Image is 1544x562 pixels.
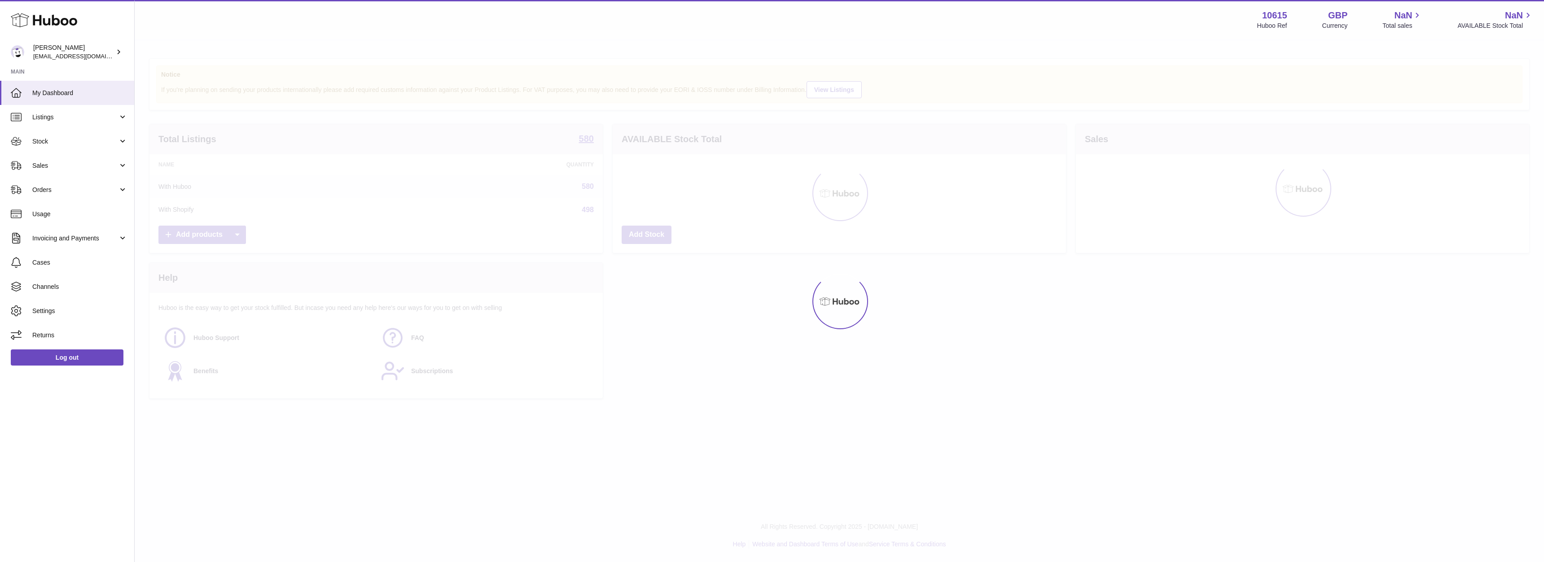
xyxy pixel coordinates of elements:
[32,331,127,340] span: Returns
[32,186,118,194] span: Orders
[32,234,118,243] span: Invoicing and Payments
[32,210,127,218] span: Usage
[11,45,24,59] img: internalAdmin-10615@internal.huboo.com
[32,137,118,146] span: Stock
[1328,9,1347,22] strong: GBP
[32,283,127,291] span: Channels
[1394,9,1412,22] span: NaN
[33,44,114,61] div: [PERSON_NAME]
[32,89,127,97] span: My Dashboard
[1262,9,1287,22] strong: 10615
[11,349,123,366] a: Log out
[1382,22,1422,30] span: Total sales
[1505,9,1523,22] span: NaN
[32,307,127,315] span: Settings
[1257,22,1287,30] div: Huboo Ref
[1457,22,1533,30] span: AVAILABLE Stock Total
[33,52,132,60] span: [EMAIL_ADDRESS][DOMAIN_NAME]
[1322,22,1348,30] div: Currency
[32,161,118,170] span: Sales
[32,113,118,122] span: Listings
[1382,9,1422,30] a: NaN Total sales
[32,258,127,267] span: Cases
[1457,9,1533,30] a: NaN AVAILABLE Stock Total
